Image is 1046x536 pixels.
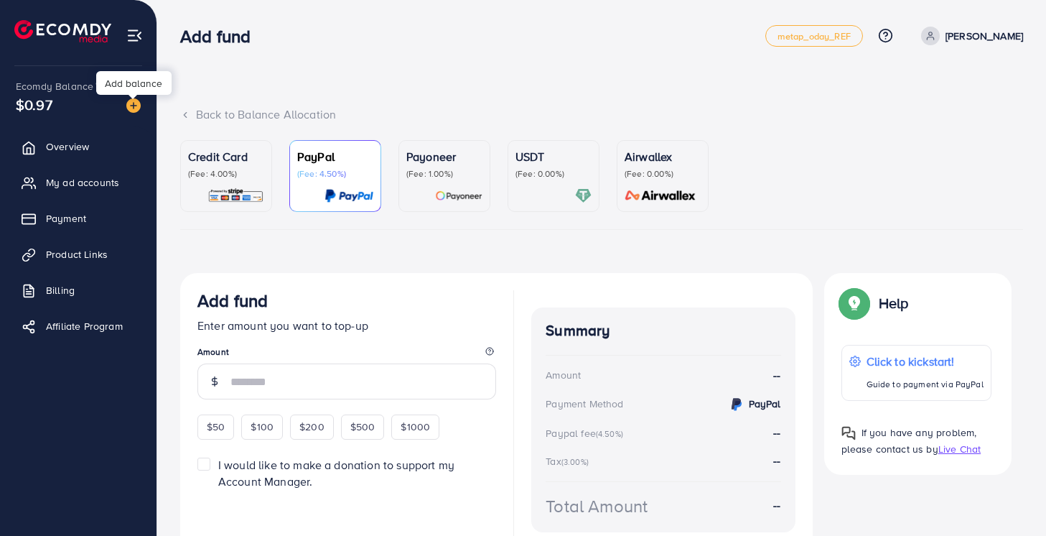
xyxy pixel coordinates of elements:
[16,79,93,93] span: Ecomdy Balance
[11,204,146,233] a: Payment
[546,494,648,519] div: Total Amount
[297,148,373,165] p: PayPal
[406,168,482,180] p: (Fee: 1.00%)
[620,188,701,204] img: card
[297,168,373,180] p: (Fee: 4.50%)
[188,168,264,180] p: (Fee: 4.00%)
[546,322,780,340] h4: Summary
[126,27,143,44] img: menu
[46,211,86,226] span: Payment
[96,71,172,95] div: Add balance
[749,397,781,411] strong: PayPal
[207,420,225,434] span: $50
[16,94,52,115] span: $0.97
[841,290,867,316] img: Popup guide
[11,132,146,161] a: Overview
[435,188,482,204] img: card
[46,139,89,154] span: Overview
[773,425,780,440] strong: --
[46,175,119,190] span: My ad accounts
[350,420,375,434] span: $500
[406,148,482,165] p: Payoneer
[773,367,780,384] strong: --
[46,319,123,333] span: Affiliate Program
[515,168,592,180] p: (Fee: 0.00%)
[197,290,268,311] h3: Add fund
[46,247,108,262] span: Product Links
[596,428,623,440] small: (4.50%)
[561,456,589,468] small: (3.00%)
[11,312,146,341] a: Affiliate Program
[251,420,274,434] span: $100
[324,188,373,204] img: card
[126,98,141,113] img: image
[11,276,146,305] a: Billing
[867,353,984,370] p: Click to kickstart!
[546,454,593,468] div: Tax
[207,188,264,204] img: card
[773,453,780,468] strong: --
[188,148,264,165] p: Credit Card
[945,27,1023,45] p: [PERSON_NAME]
[625,148,701,165] p: Airwallex
[14,20,111,42] img: logo
[218,457,454,489] span: I would like to make a donation to support my Account Manager.
[46,283,75,297] span: Billing
[11,168,146,197] a: My ad accounts
[778,32,851,41] span: metap_oday_REF
[773,497,780,514] strong: --
[180,26,262,47] h3: Add fund
[765,25,863,47] a: metap_oday_REF
[625,168,701,180] p: (Fee: 0.00%)
[938,442,981,456] span: Live Chat
[515,148,592,165] p: USDT
[841,425,977,456] span: If you have any problem, please contact us by
[180,106,1023,123] div: Back to Balance Allocation
[546,426,627,440] div: Paypal fee
[546,397,623,411] div: Payment Method
[197,317,496,334] p: Enter amount you want to top-up
[867,376,984,393] p: Guide to payment via PayPal
[879,295,909,312] p: Help
[841,426,856,440] img: Popup guide
[299,420,324,434] span: $200
[401,420,430,434] span: $1000
[915,27,1023,45] a: [PERSON_NAME]
[728,396,745,413] img: credit
[197,346,496,364] legend: Amount
[11,240,146,269] a: Product Links
[575,188,592,204] img: card
[546,368,581,382] div: Amount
